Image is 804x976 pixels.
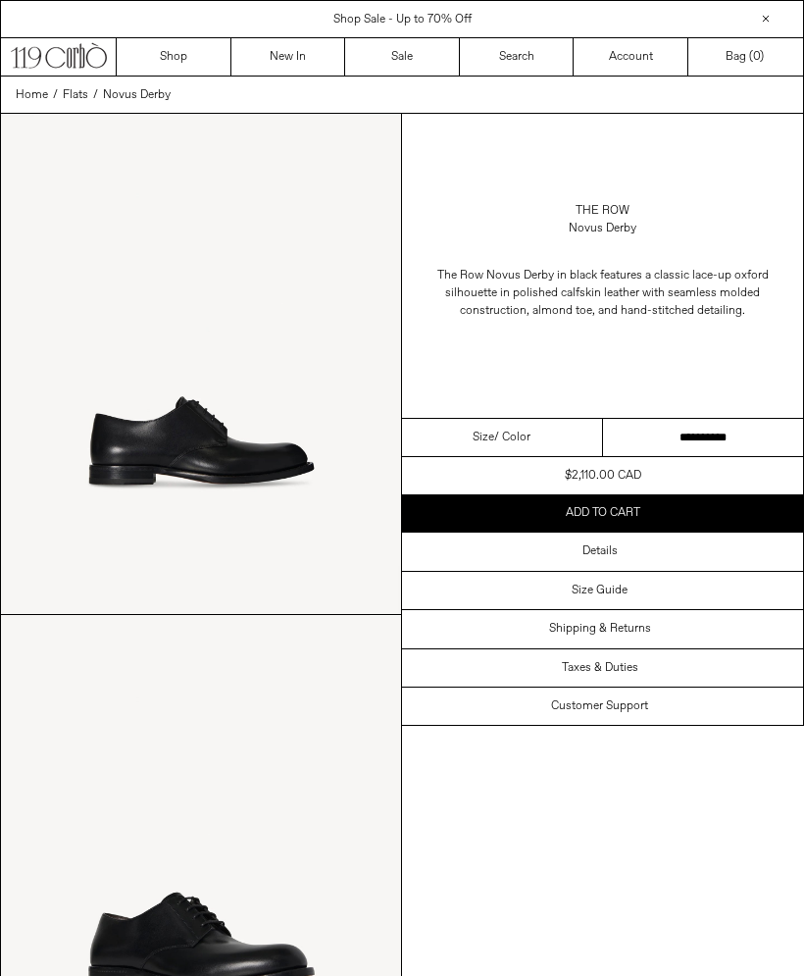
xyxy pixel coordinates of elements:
span: Novus Derby [103,87,171,103]
span: / [93,86,98,104]
h3: Customer Support [551,699,648,713]
a: Sale [345,38,460,76]
span: Size [473,429,494,446]
a: Bag () [688,38,803,76]
a: Home [16,86,48,104]
a: Account [574,38,688,76]
div: Novus Derby [569,220,636,237]
span: 0 [753,49,760,65]
span: Flats [63,87,88,103]
a: Novus Derby [103,86,171,104]
h3: Details [582,544,618,558]
button: Add to cart [402,494,803,532]
h3: Taxes & Duties [562,661,638,675]
p: The Row Novus Derby in black features a c [422,257,783,330]
img: NovusDerby1_1800x1800.jpg [1,114,401,614]
span: / Color [494,429,530,446]
a: Search [460,38,575,76]
a: Shop Sale - Up to 70% Off [333,12,472,27]
span: Home [16,87,48,103]
span: lassic lace-up oxford silhouette in polished calfskin leather with seamless molded construction, ... [445,268,769,319]
span: / [53,86,58,104]
h3: Shipping & Returns [549,622,651,636]
a: Flats [63,86,88,104]
span: Add to cart [566,505,640,521]
a: The Row [576,202,629,220]
h3: Size Guide [572,584,628,597]
span: ) [753,48,764,66]
a: New In [231,38,346,76]
a: Shop [117,38,231,76]
div: $2,110.00 CAD [565,467,641,485]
